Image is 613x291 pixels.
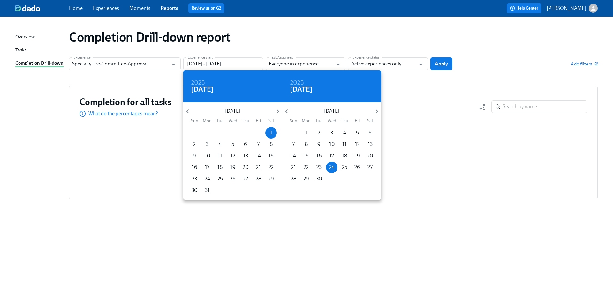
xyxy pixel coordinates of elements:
h4: [DATE] [290,85,313,94]
button: 7 [288,139,299,150]
p: 17 [329,152,334,159]
p: 19 [230,164,236,171]
button: 23 [313,162,325,173]
p: 18 [217,164,223,171]
p: 14 [256,152,261,159]
p: 2 [193,141,196,148]
p: 12 [231,152,235,159]
p: 27 [243,175,248,182]
p: 4 [219,141,222,148]
p: 17 [205,164,209,171]
p: 10 [205,152,210,159]
p: 11 [218,152,222,159]
p: 28 [291,175,296,182]
button: 1 [265,127,277,139]
p: 28 [256,175,261,182]
button: 19 [352,150,363,162]
h6: 2025 [290,78,304,88]
p: 16 [192,164,197,171]
button: 30 [189,185,200,196]
button: [DATE] [191,86,214,93]
span: Mon [300,118,312,124]
p: 6 [244,141,247,148]
span: Wed [326,118,337,124]
p: 7 [257,141,260,148]
p: 1 [305,129,307,136]
button: 8 [265,139,277,150]
button: 18 [339,150,350,162]
p: 22 [304,164,309,171]
button: 26 [352,162,363,173]
button: 21 [253,162,264,173]
button: 9 [313,139,325,150]
button: 13 [240,150,251,162]
button: 21 [288,162,299,173]
button: 12 [352,139,363,150]
p: 2 [318,129,320,136]
button: 15 [265,150,277,162]
button: 24 [201,173,213,185]
p: 23 [192,175,197,182]
h4: [DATE] [191,85,214,94]
p: [DATE] [192,108,273,115]
button: 4 [214,139,226,150]
p: 21 [291,164,296,171]
span: Sat [364,118,376,124]
p: 22 [269,164,274,171]
button: 18 [214,162,226,173]
button: 5 [352,127,363,139]
p: 30 [192,187,197,194]
button: 19 [227,162,238,173]
button: 12 [227,150,238,162]
button: 28 [253,173,264,185]
p: 26 [230,175,236,182]
p: 24 [205,175,210,182]
p: 16 [316,152,322,159]
button: 17 [201,162,213,173]
button: 6 [364,127,376,139]
button: 23 [189,173,200,185]
button: 22 [300,162,312,173]
p: 26 [354,164,360,171]
p: 5 [231,141,234,148]
button: 11 [339,139,350,150]
button: 27 [364,162,376,173]
p: 29 [303,175,309,182]
button: 14 [288,150,299,162]
button: 27 [240,173,251,185]
span: Sun [288,118,299,124]
button: 24 [326,162,337,173]
span: Thu [240,118,251,124]
p: 1 [270,129,272,136]
button: 17 [326,150,337,162]
span: Sat [265,118,277,124]
p: 6 [368,129,372,136]
button: 31 [201,185,213,196]
button: 25 [339,162,350,173]
button: 16 [189,162,200,173]
button: 2025 [191,80,205,86]
button: 16 [313,150,325,162]
button: 22 [265,162,277,173]
button: 4 [339,127,350,139]
span: Mon [201,118,213,124]
h6: 2025 [191,78,205,88]
p: 13 [243,152,248,159]
p: 9 [317,141,321,148]
span: Sun [189,118,200,124]
button: 15 [300,150,312,162]
p: 3 [330,129,333,136]
p: 27 [367,164,373,171]
p: 10 [329,141,335,148]
button: 2 [313,127,325,139]
p: 14 [291,152,296,159]
span: Tue [313,118,325,124]
p: 15 [304,152,309,159]
p: 20 [243,164,248,171]
button: 3 [201,139,213,150]
p: 11 [342,141,347,148]
span: Fri [253,118,264,124]
p: 12 [355,141,360,148]
button: 5 [227,139,238,150]
button: [DATE] [290,86,313,93]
